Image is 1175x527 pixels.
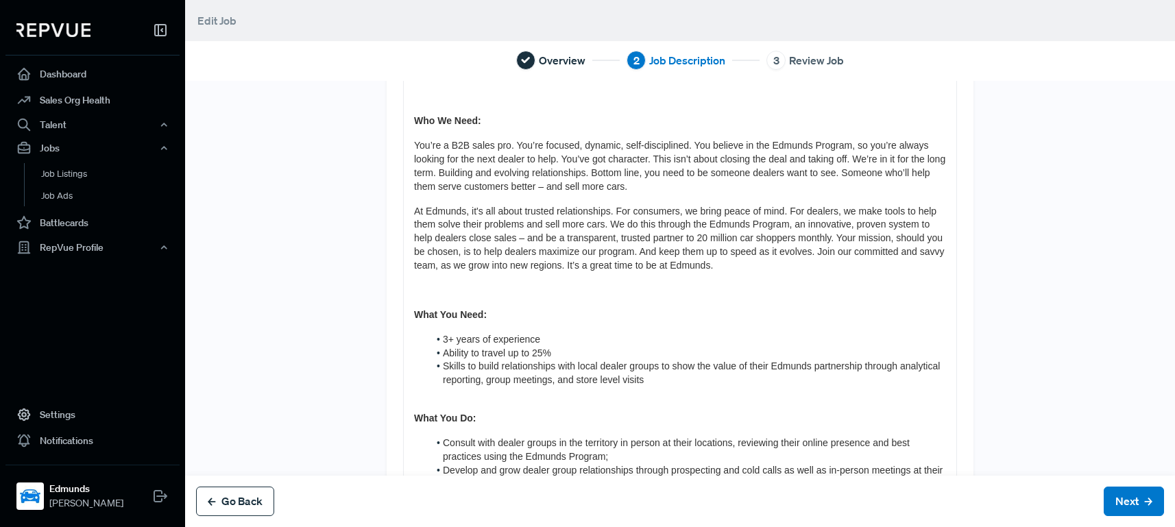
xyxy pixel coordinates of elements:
[443,360,943,385] span: Skills to build relationships with local dealer groups to show the value of their Edmunds partner...
[414,413,476,424] strong: What You Do:
[5,465,180,516] a: EdmundsEdmunds[PERSON_NAME]
[414,115,481,126] strong: Who We Need:
[5,87,180,113] a: Sales Org Health
[539,52,585,69] span: Overview
[5,236,180,259] button: RepVue Profile
[414,206,947,271] span: At Edmunds, it's all about trusted relationships. For consumers, we bring peace of mind. For deal...
[627,51,646,70] div: 2
[49,482,123,496] strong: Edmunds
[16,23,90,37] img: RepVue
[443,334,540,345] span: 3+ years of experience
[24,163,198,185] a: Job Listings
[443,347,551,358] span: Ability to travel up to 25%
[414,140,948,192] span: You’re a B2B sales pro. You’re focused, dynamic, self-disciplined. You believe in the Edmunds Pro...
[5,113,180,136] button: Talent
[49,496,123,511] span: [PERSON_NAME]
[5,428,180,454] a: Notifications
[5,402,180,428] a: Settings
[1104,487,1164,516] button: Next
[196,487,274,516] button: Go Back
[766,51,786,70] div: 3
[443,437,912,462] span: Consult with dealer groups in the territory in person at their locations, reviewing their online ...
[24,185,198,207] a: Job Ads
[414,309,487,320] strong: What You Need:
[649,52,725,69] span: Job Description
[19,485,41,507] img: Edmunds
[5,61,180,87] a: Dashboard
[197,14,237,27] span: Edit Job
[443,465,945,489] span: Develop and grow dealer group relationships through prospecting and cold calls as well as in-pers...
[5,210,180,236] a: Battlecards
[789,52,844,69] span: Review Job
[5,136,180,160] button: Jobs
